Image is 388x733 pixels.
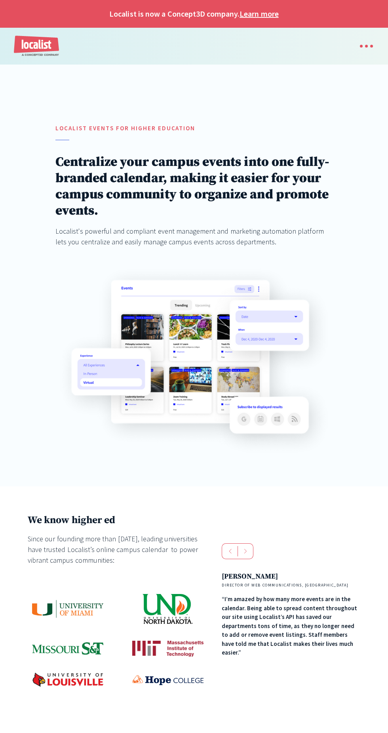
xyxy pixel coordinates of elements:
div: carousel [222,543,360,672]
img: Missouri S&T logo [32,642,103,655]
img: Massachusetts Institute of Technology logo [132,641,204,657]
h3: We know higher ed [28,514,208,526]
img: University of Miami logo [32,600,103,618]
img: University of Louisville logo [32,672,103,687]
div: 1 of 3 [222,571,360,657]
strong: [PERSON_NAME] [222,572,278,581]
h4: Director of Web Communications, [GEOGRAPHIC_DATA] [222,582,360,588]
div: next slide [238,543,253,559]
div: Since our founding more than [DATE], leading universities have trusted Localist’s online campus c... [28,533,208,565]
div: “I’m amazed by how many more events are in the calendar. Being able to spread content throughout ... [222,595,360,657]
a: home [14,36,60,57]
h1: Centralize your campus events into one fully-branded calendar, making it easier for your campus c... [55,154,333,219]
div: menu [352,38,374,55]
a: Learn more [240,8,278,20]
img: University of North Dakota logo [142,593,194,625]
h5: localist Events for Higher education [55,124,333,133]
img: Hope College logo [132,675,204,685]
div: Localist's powerful and compliant event management and marketing automation platform lets you cen... [55,226,333,247]
div: previous slide [222,543,238,559]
